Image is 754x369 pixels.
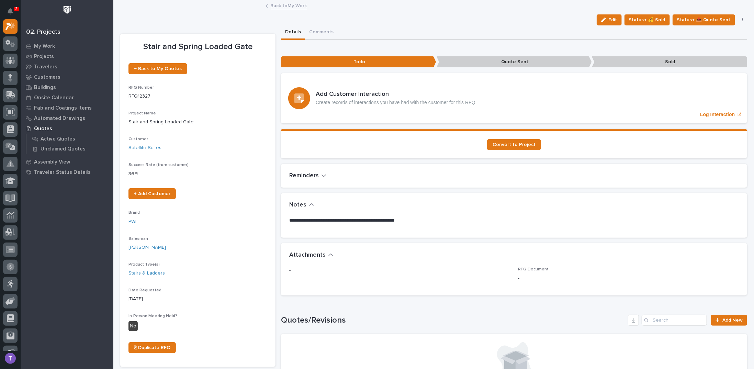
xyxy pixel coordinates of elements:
[289,201,306,209] h2: Notes
[289,251,333,259] button: Attachments
[128,211,140,215] span: Brand
[34,159,70,165] p: Assembly View
[21,157,113,167] a: Assembly View
[34,115,85,122] p: Automated Drawings
[34,95,74,101] p: Onsite Calendar
[134,191,170,196] span: + Add Customer
[128,163,189,167] span: Success Rate (from customer)
[15,7,18,11] p: 2
[34,54,54,60] p: Projects
[624,14,670,25] button: Status→ 💰 Sold
[281,56,436,68] p: Todo
[518,267,549,271] span: RFQ Document
[289,267,510,274] p: -
[21,82,113,92] a: Buildings
[128,342,176,353] a: ⎘ Duplicate RFQ
[61,3,74,16] img: Workspace Logo
[128,144,161,152] a: Satellite Suites
[722,318,743,323] span: Add New
[34,43,55,49] p: My Work
[128,270,165,277] a: Stairs & Ladders
[21,92,113,103] a: Onsite Calendar
[128,295,267,303] p: [DATE]
[34,74,60,80] p: Customers
[493,142,536,147] span: Convert to Project
[128,262,160,267] span: Product Type(s)
[9,8,18,19] div: Notifications2
[3,351,18,366] button: users-avatar
[41,146,86,152] p: Unclaimed Quotes
[289,251,326,259] h2: Attachments
[128,119,267,126] p: Stair and Spring Loaded Gate
[437,56,592,68] p: Quote Sent
[289,201,314,209] button: Notes
[281,25,305,40] button: Details
[21,41,113,51] a: My Work
[711,315,747,326] a: Add New
[128,111,156,115] span: Project Name
[34,169,91,176] p: Traveler Status Details
[21,51,113,61] a: Projects
[642,315,707,326] input: Search
[316,100,475,105] p: Create records of interactions you have had with the customer for this RFQ
[487,139,541,150] a: Convert to Project
[128,42,267,52] p: Stair and Spring Loaded Gate
[128,244,166,251] a: [PERSON_NAME]
[609,17,617,23] span: Edit
[134,345,170,350] span: ⎘ Duplicate RFQ
[128,218,136,225] a: PWI
[128,288,161,292] span: Date Requested
[629,16,665,24] span: Status→ 💰 Sold
[289,172,319,180] h2: Reminders
[26,144,113,154] a: Unclaimed Quotes
[21,113,113,123] a: Automated Drawings
[34,64,57,70] p: Travelers
[134,66,182,71] span: ← Back to My Quotes
[21,167,113,177] a: Traveler Status Details
[677,16,731,24] span: Status→ 📤 Quote Sent
[128,314,177,318] span: In-Person Meeting Held?
[128,86,154,90] span: RFQ Number
[41,136,75,142] p: Active Quotes
[281,315,625,325] h1: Quotes/Revisions
[700,112,735,118] p: Log Interaction
[3,4,18,19] button: Notifications
[26,134,113,144] a: Active Quotes
[128,93,267,100] p: RFQ12327
[34,105,92,111] p: Fab and Coatings Items
[518,275,739,282] p: -
[316,91,475,98] h3: Add Customer Interaction
[128,188,176,199] a: + Add Customer
[128,137,148,141] span: Customer
[34,126,52,132] p: Quotes
[21,72,113,82] a: Customers
[34,85,56,91] p: Buildings
[21,123,113,134] a: Quotes
[281,73,747,123] a: Log Interaction
[128,321,138,331] div: No
[128,170,267,178] p: 36 %
[592,56,747,68] p: Sold
[289,172,326,180] button: Reminders
[673,14,735,25] button: Status→ 📤 Quote Sent
[26,29,60,36] div: 02. Projects
[128,63,187,74] a: ← Back to My Quotes
[597,14,622,25] button: Edit
[21,61,113,72] a: Travelers
[271,1,307,9] a: Back toMy Work
[128,237,148,241] span: Salesman
[21,103,113,113] a: Fab and Coatings Items
[305,25,338,40] button: Comments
